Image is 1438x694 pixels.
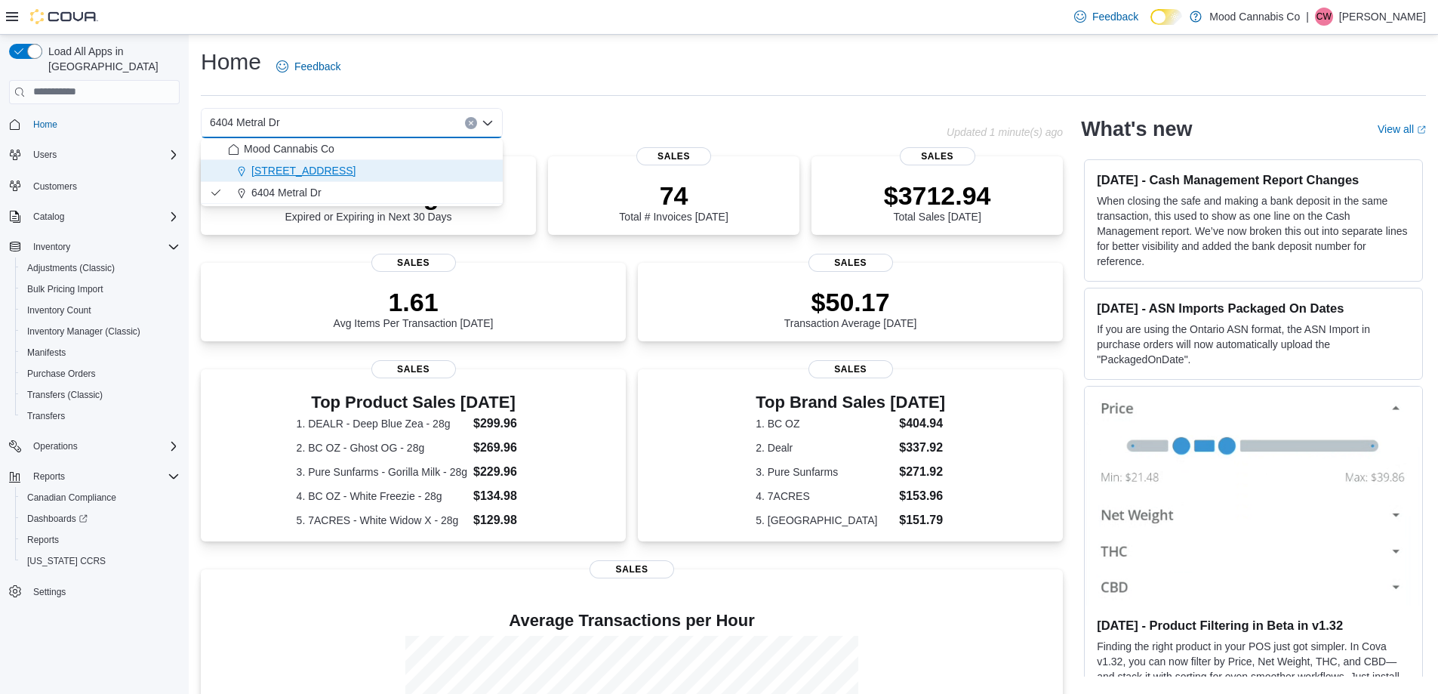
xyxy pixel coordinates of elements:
[15,342,186,363] button: Manifests
[297,416,467,431] dt: 1. DEALR - Deep Blue Zea - 28g
[21,552,180,570] span: Washington CCRS
[30,9,98,24] img: Cova
[21,301,97,319] a: Inventory Count
[15,508,186,529] a: Dashboards
[27,437,84,455] button: Operations
[297,440,467,455] dt: 2. BC OZ - Ghost OG - 28g
[21,365,180,383] span: Purchase Orders
[27,513,88,525] span: Dashboards
[473,415,530,433] dd: $299.96
[1150,25,1151,26] span: Dark Mode
[899,463,945,481] dd: $271.92
[33,149,57,161] span: Users
[899,439,945,457] dd: $337.92
[33,119,57,131] span: Home
[3,581,186,603] button: Settings
[27,347,66,359] span: Manifests
[619,180,728,211] p: 74
[21,344,180,362] span: Manifests
[15,258,186,279] button: Adjustments (Classic)
[473,463,530,481] dd: $229.96
[27,116,63,134] a: Home
[21,280,109,298] a: Bulk Pricing Import
[27,283,103,295] span: Bulk Pricing Import
[899,511,945,529] dd: $151.79
[1068,2,1144,32] a: Feedback
[201,47,261,77] h1: Home
[1339,8,1426,26] p: [PERSON_NAME]
[201,160,503,182] button: [STREET_ADDRESS]
[3,236,186,258] button: Inventory
[473,511,530,529] dd: $129.98
[27,146,63,164] button: Users
[756,513,893,528] dt: 5. [GEOGRAPHIC_DATA]
[884,180,991,223] div: Total Sales [DATE]
[21,531,180,549] span: Reports
[27,555,106,567] span: [US_STATE] CCRS
[21,510,94,528] a: Dashboards
[21,489,122,507] a: Canadian Compliance
[297,464,467,480] dt: 3. Pure Sunfarms - Gorilla Milk - 28g
[808,360,893,378] span: Sales
[900,147,975,165] span: Sales
[21,259,121,277] a: Adjustments (Classic)
[784,287,917,317] p: $50.17
[482,117,494,129] button: Close list of options
[1097,618,1410,633] h3: [DATE] - Product Filtering in Beta in v1.32
[15,384,186,406] button: Transfers (Classic)
[756,489,893,504] dt: 4. 7ACRES
[3,174,186,196] button: Customers
[27,208,70,226] button: Catalog
[1092,9,1138,24] span: Feedback
[27,208,180,226] span: Catalog
[27,325,140,338] span: Inventory Manager (Classic)
[27,262,115,274] span: Adjustments (Classic)
[334,287,494,329] div: Avg Items Per Transaction [DATE]
[21,322,146,341] a: Inventory Manager (Classic)
[1097,301,1410,316] h3: [DATE] - ASN Imports Packaged On Dates
[27,467,71,486] button: Reports
[21,344,72,362] a: Manifests
[3,144,186,165] button: Users
[465,117,477,129] button: Clear input
[15,321,186,342] button: Inventory Manager (Classic)
[1417,125,1426,134] svg: External link
[1081,117,1192,141] h2: What's new
[27,410,65,422] span: Transfers
[1315,8,1333,26] div: Cory Waldron
[270,51,346,82] a: Feedback
[33,586,66,598] span: Settings
[1097,193,1410,269] p: When closing the safe and making a bank deposit in the same transaction, this used to show as one...
[21,365,102,383] a: Purchase Orders
[947,126,1063,138] p: Updated 1 minute(s) ago
[251,163,356,178] span: [STREET_ADDRESS]
[27,583,72,601] a: Settings
[1316,8,1332,26] span: CW
[9,107,180,642] nav: Complex example
[884,180,991,211] p: $3712.94
[21,386,109,404] a: Transfers (Classic)
[15,551,186,572] button: [US_STATE] CCRS
[27,437,180,455] span: Operations
[27,582,180,601] span: Settings
[619,180,728,223] div: Total # Invoices [DATE]
[636,147,712,165] span: Sales
[27,238,76,256] button: Inventory
[371,254,456,272] span: Sales
[473,487,530,505] dd: $134.98
[27,368,96,380] span: Purchase Orders
[297,393,531,412] h3: Top Product Sales [DATE]
[27,115,180,134] span: Home
[244,141,334,156] span: Mood Cannabis Co
[371,360,456,378] span: Sales
[3,436,186,457] button: Operations
[899,415,945,433] dd: $404.94
[42,44,180,74] span: Load All Apps in [GEOGRAPHIC_DATA]
[15,363,186,384] button: Purchase Orders
[27,467,180,486] span: Reports
[33,470,65,483] span: Reports
[21,407,180,425] span: Transfers
[1209,8,1300,26] p: Mood Cannabis Co
[1378,123,1426,135] a: View allExternal link
[756,464,893,480] dt: 3. Pure Sunfarms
